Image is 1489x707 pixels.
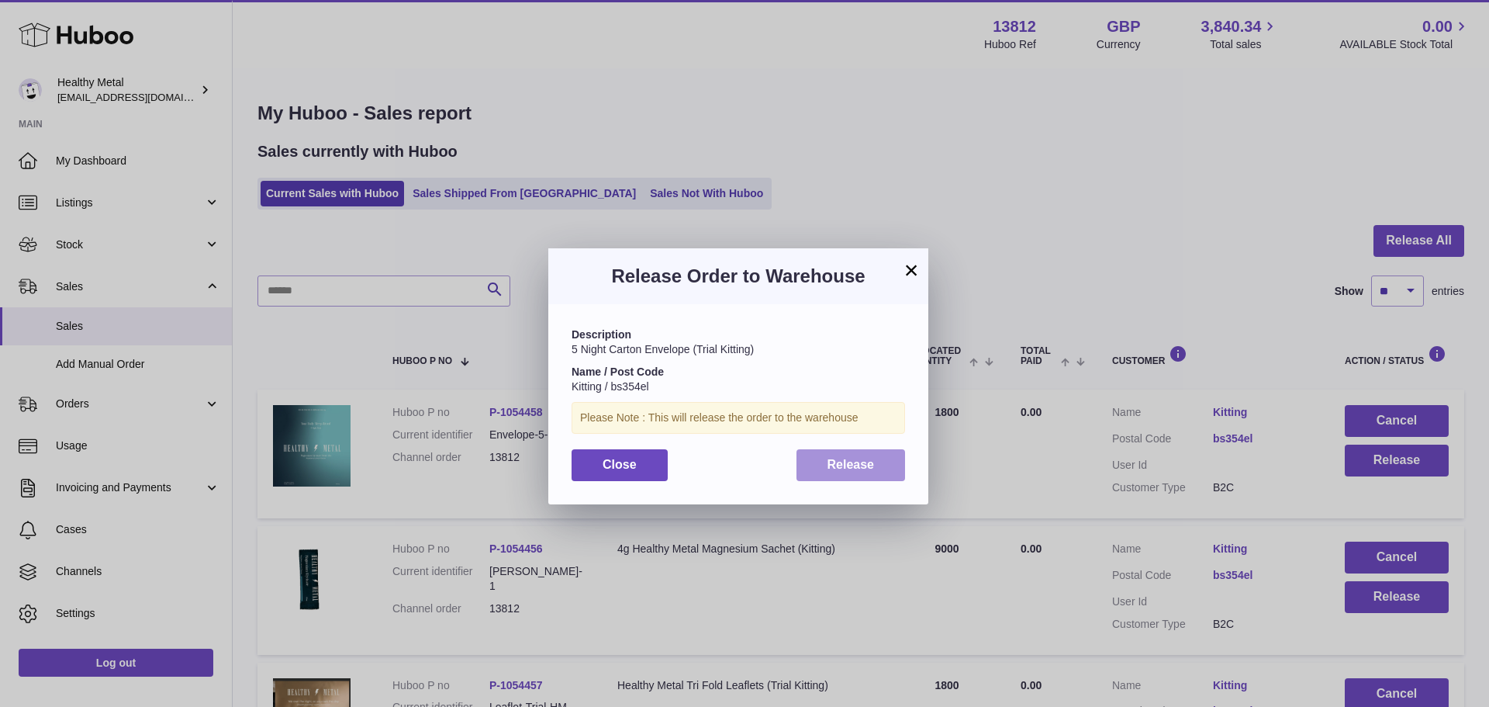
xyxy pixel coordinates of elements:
strong: Description [572,328,631,341]
strong: Name / Post Code [572,366,664,378]
span: Release [827,458,875,471]
h3: Release Order to Warehouse [572,264,905,289]
span: Close [603,458,637,471]
span: 5 Night Carton Envelope (Trial Kitting) [572,343,754,355]
button: × [902,261,921,279]
div: Please Note : This will release the order to the warehouse [572,402,905,434]
button: Release [796,449,906,481]
button: Close [572,449,668,481]
span: Kitting / bs354el [572,380,649,393]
